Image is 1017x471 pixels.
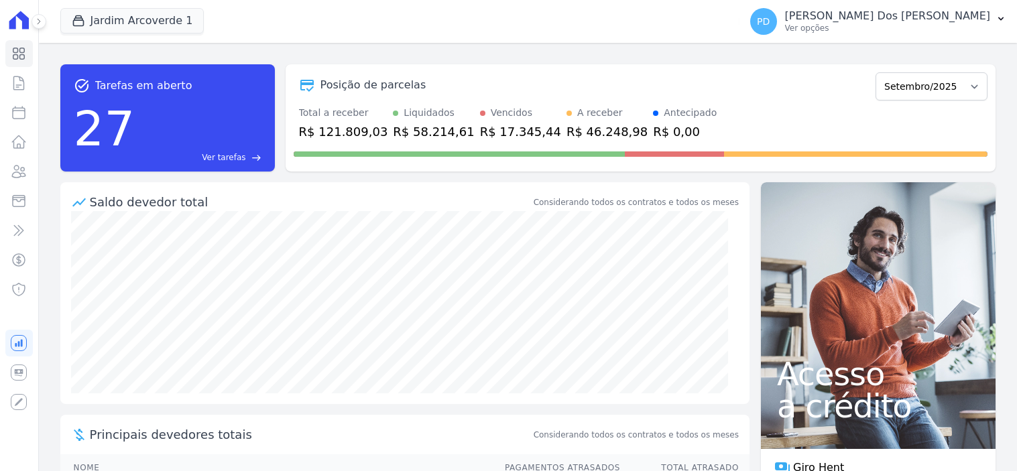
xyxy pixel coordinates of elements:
span: Principais devedores totais [90,425,531,444]
button: Jardim Arcoverde 1 [60,8,204,33]
span: Tarefas em aberto [95,78,192,94]
div: 27 [74,94,135,163]
div: Antecipado [664,106,717,120]
p: [PERSON_NAME] Dos [PERSON_NAME] [785,9,990,23]
div: Vencidos [491,106,532,120]
span: Ver tarefas [202,151,245,163]
div: Considerando todos os contratos e todos os meses [534,196,739,208]
div: R$ 121.809,03 [299,123,388,141]
span: Considerando todos os contratos e todos os meses [534,429,739,441]
div: Total a receber [299,106,388,120]
span: task_alt [74,78,90,94]
div: Posição de parcelas [320,77,426,93]
span: PD [757,17,770,26]
div: A receber [577,106,623,120]
div: R$ 0,00 [653,123,717,141]
div: R$ 58.214,61 [393,123,474,141]
span: a crédito [777,390,979,422]
span: east [251,153,261,163]
div: Saldo devedor total [90,193,531,211]
a: Ver tarefas east [140,151,261,163]
div: R$ 17.345,44 [480,123,561,141]
button: PD [PERSON_NAME] Dos [PERSON_NAME] Ver opções [739,3,1017,40]
div: Liquidados [404,106,455,120]
div: R$ 46.248,98 [566,123,648,141]
span: Acesso [777,358,979,390]
p: Ver opções [785,23,990,33]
